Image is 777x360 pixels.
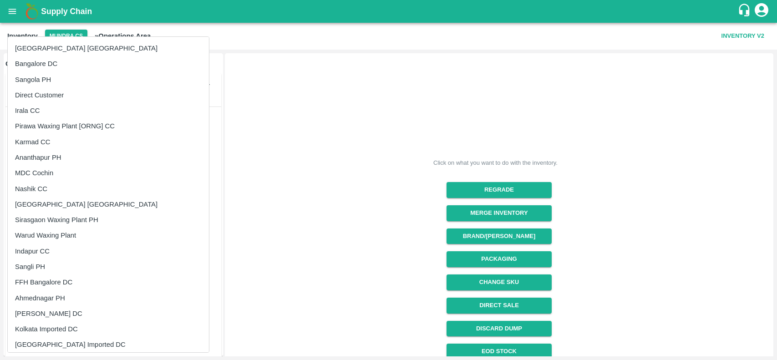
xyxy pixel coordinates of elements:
[8,290,209,306] li: Ahmednagar PH
[8,337,209,352] li: [GEOGRAPHIC_DATA] Imported DC
[8,41,209,56] li: [GEOGRAPHIC_DATA] [GEOGRAPHIC_DATA]
[8,228,209,243] li: Warud Waxing Plant
[8,181,209,197] li: Nashik CC
[8,134,209,150] li: Karmad CC
[8,274,209,290] li: FFH Bangalore DC
[8,197,209,212] li: [GEOGRAPHIC_DATA] [GEOGRAPHIC_DATA]
[8,87,209,103] li: Direct Customer
[8,165,209,181] li: MDC Cochin
[8,72,209,87] li: Sangola PH
[8,150,209,165] li: Ananthapur PH
[8,118,209,134] li: Pirawa Waxing Plant [ORNG] CC
[8,321,209,337] li: Kolkata Imported DC
[8,56,209,71] li: Bangalore DC
[8,212,209,228] li: Sirasgaon Waxing Plant PH
[8,306,209,321] li: [PERSON_NAME] DC
[8,243,209,259] li: Indapur CC
[8,259,209,274] li: Sangli PH
[8,103,209,118] li: Irala CC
